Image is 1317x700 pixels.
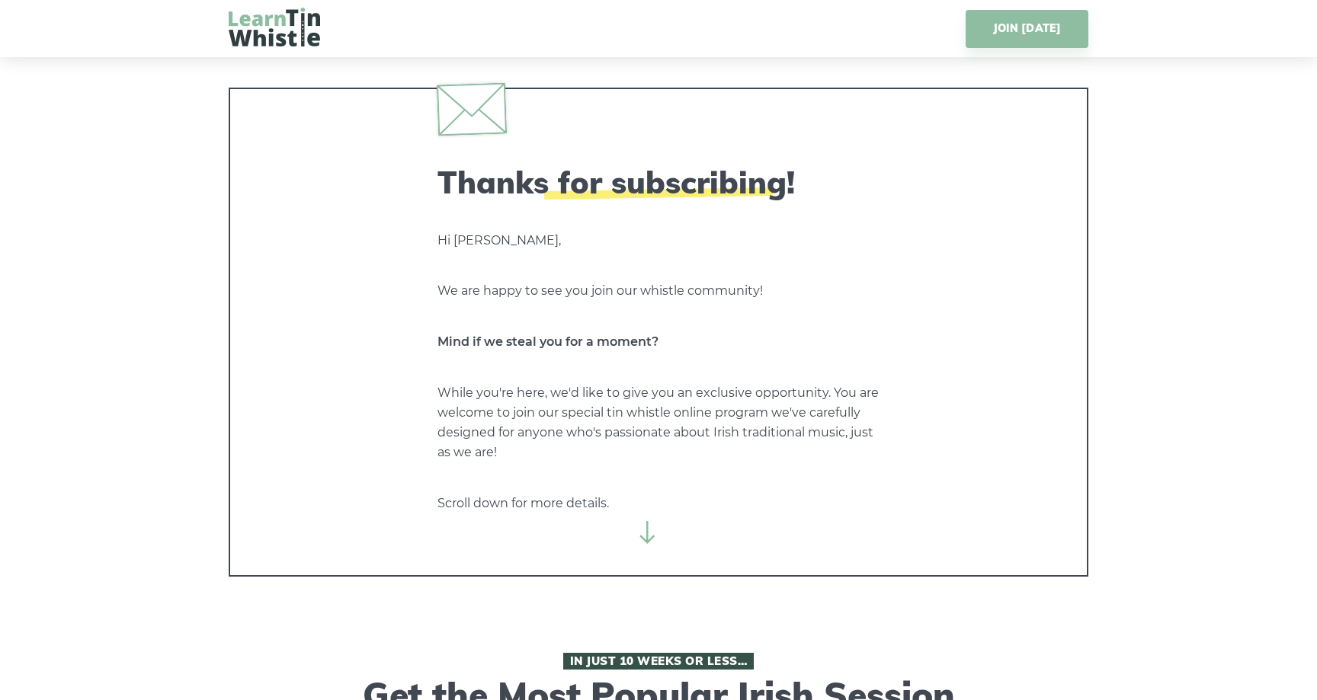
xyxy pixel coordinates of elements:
span: In Just 10 Weeks or Less… [563,653,754,670]
img: LearnTinWhistle.com [229,8,320,46]
p: Scroll down for more details. [437,494,880,513]
p: Hi [PERSON_NAME], [437,231,880,251]
strong: Mind if we steal you for a moment? [437,334,658,349]
a: JOIN [DATE] [966,10,1088,48]
p: While you're here, we'd like to give you an exclusive opportunity. You are welcome to join our sp... [437,383,880,462]
h2: Thanks for subscribing! [437,164,880,200]
img: envelope.svg [437,82,507,136]
p: We are happy to see you join our whistle community! [437,281,880,301]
